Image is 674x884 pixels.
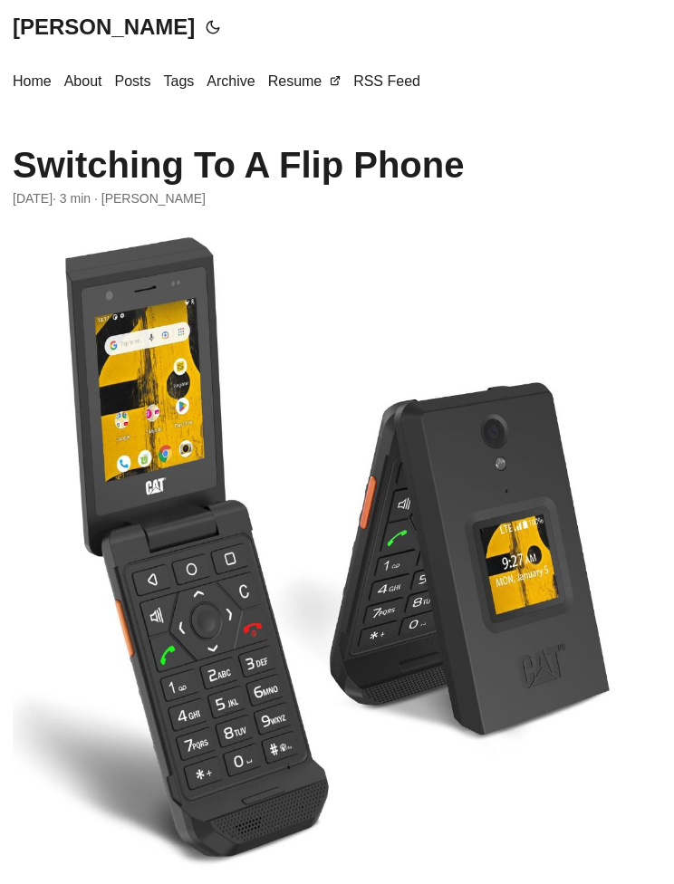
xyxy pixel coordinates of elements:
[13,143,661,187] h1: Switching To A Flip Phone
[164,54,195,109] a: Tags
[64,54,102,109] a: About
[115,73,151,89] span: Posts
[207,73,255,89] span: Archive
[13,188,53,208] span: 2024-10-02 22:31:37 -0400 -0400
[13,188,661,208] div: · 3 min · [PERSON_NAME]
[268,54,341,109] a: Resume
[164,73,195,89] span: Tags
[115,54,151,109] a: Posts
[64,73,102,89] span: About
[13,73,52,89] span: Home
[353,73,420,89] span: RSS Feed
[13,54,52,109] a: Home
[207,54,255,109] a: Archive
[268,73,323,89] span: Resume
[353,54,420,109] a: RSS Feed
